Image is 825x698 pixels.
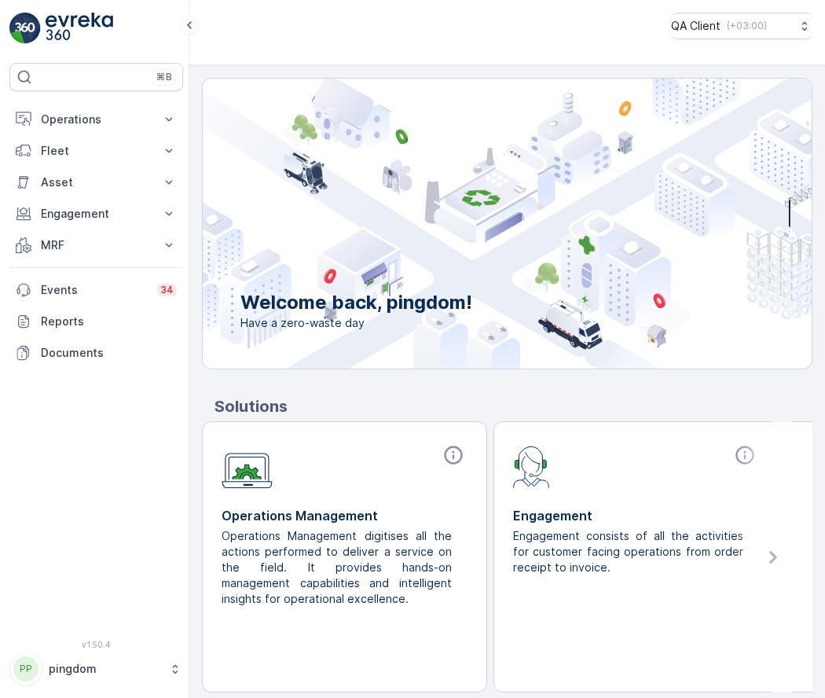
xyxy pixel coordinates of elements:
a: Documents [9,337,183,369]
button: Operations [9,104,183,135]
p: Documents [41,345,177,361]
p: ⌘B [156,71,172,83]
img: module-icon [222,444,273,489]
button: Fleet [9,135,183,167]
p: MRF [41,237,152,253]
p: Welcome back, pingdom! [240,290,472,315]
img: city illustration [132,79,812,369]
button: Asset [9,167,183,198]
p: Events [41,282,148,298]
p: Asset [41,174,152,190]
p: Solutions [214,395,812,418]
p: Engagement consists of all the activities for customer facing operations from order receipt to in... [513,528,746,575]
p: pingdom [49,661,161,677]
p: Engagement [513,506,759,525]
img: logo_light-DOdMpM7g.png [46,13,113,44]
div: PP [13,656,38,681]
p: Reports [41,314,177,329]
a: Reports [9,306,183,337]
span: v 1.50.4 [9,640,183,649]
p: QA Client [671,18,720,34]
img: logo [9,13,41,44]
button: Engagement [9,198,183,230]
p: Operations Management [222,506,467,525]
span: Have a zero-waste day [240,315,472,331]
a: Events34 [9,274,183,306]
p: 34 [160,284,174,296]
img: module-icon [513,444,550,488]
p: Engagement [41,206,152,222]
button: PPpingdom [9,652,183,685]
button: MRF [9,230,183,261]
button: QA Client(+03:00) [671,13,812,39]
p: ( +03:00 ) [727,20,767,32]
p: Operations [41,112,152,127]
p: Operations Management digitises all the actions performed to deliver a service on the field. It p... [222,528,455,607]
p: Fleet [41,143,152,159]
